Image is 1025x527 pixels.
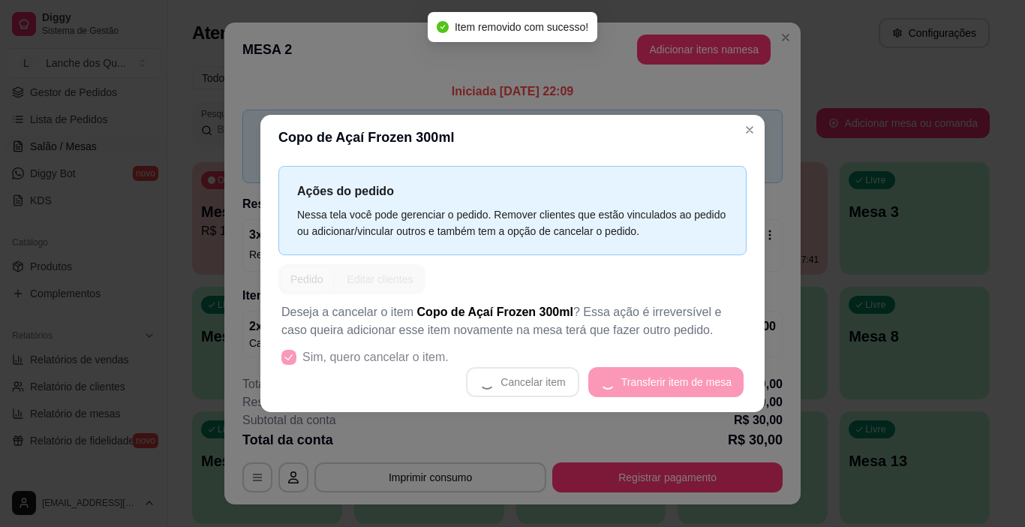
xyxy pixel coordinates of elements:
p: Ações do pedido [297,182,728,200]
p: Deseja a cancelar o item ? Essa ação é irreversível e caso queira adicionar esse item novamente n... [281,303,744,339]
span: Copo de Açaí Frozen 300ml [417,306,573,318]
div: Nessa tela você pode gerenciar o pedido. Remover clientes que estão vinculados ao pedido ou adici... [297,206,728,239]
button: Close [738,118,762,142]
span: Item removido com sucesso! [455,21,588,33]
header: Copo de Açaí Frozen 300ml [260,115,765,160]
span: check-circle [437,21,449,33]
